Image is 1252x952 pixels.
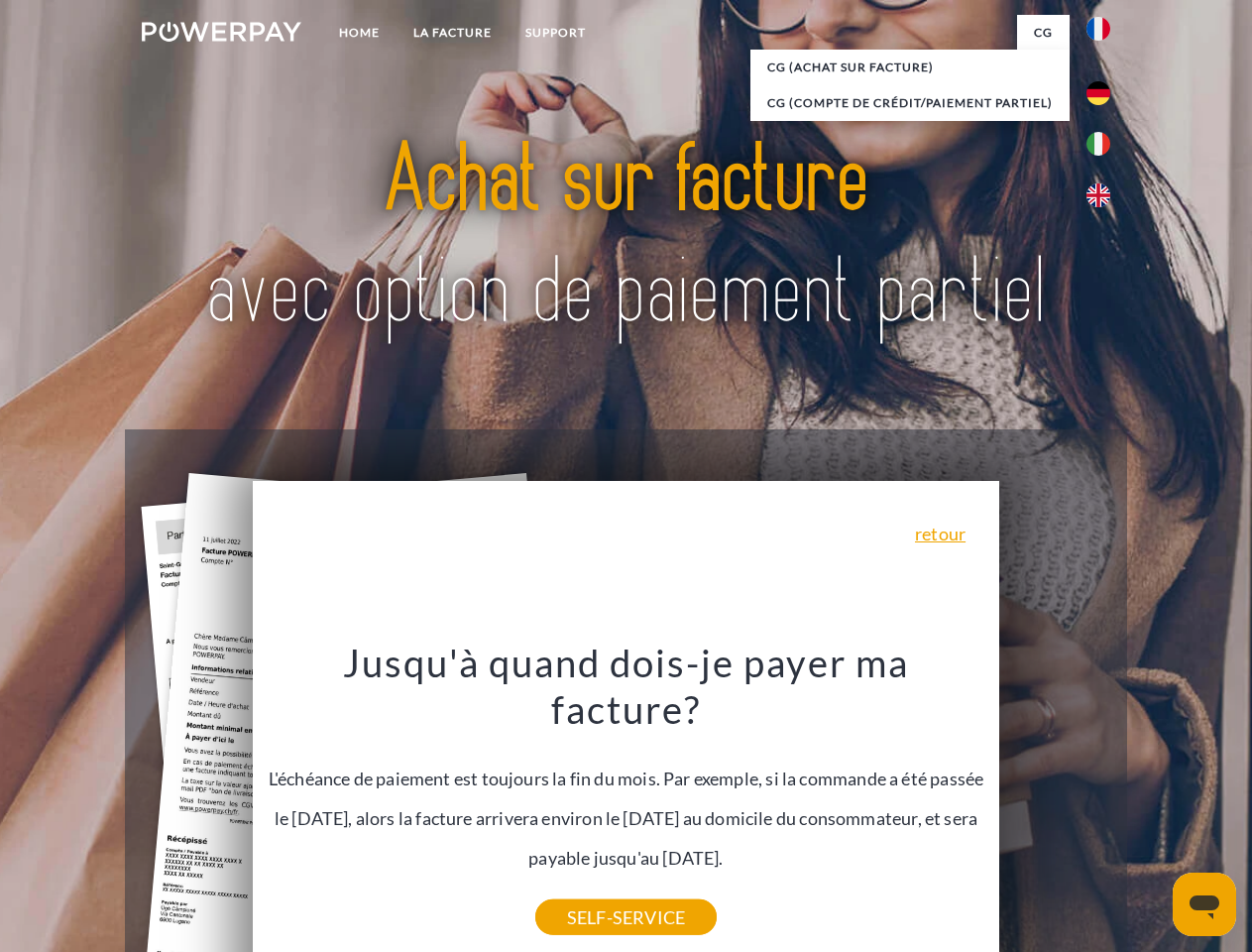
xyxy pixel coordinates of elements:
[1086,81,1110,105] img: de
[1017,15,1070,51] a: CG
[535,899,717,935] a: SELF-SERVICE
[322,15,397,51] a: Home
[265,639,988,734] h3: Jusqu'à quand dois-je payer ma facture?
[1086,132,1110,156] img: it
[1086,183,1110,207] img: en
[1086,17,1110,41] img: fr
[915,525,966,542] a: retour
[509,15,603,51] a: Support
[750,50,1070,85] a: CG (achat sur facture)
[397,15,509,51] a: LA FACTURE
[189,95,1063,380] img: title-powerpay_fr.svg
[1173,873,1236,936] iframe: Bouton de lancement de la fenêtre de messagerie
[750,85,1070,121] a: CG (Compte de crédit/paiement partiel)
[265,639,988,917] div: L'échéance de paiement est toujours la fin du mois. Par exemple, si la commande a été passée le [...
[142,22,301,42] img: logo-powerpay-white.svg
